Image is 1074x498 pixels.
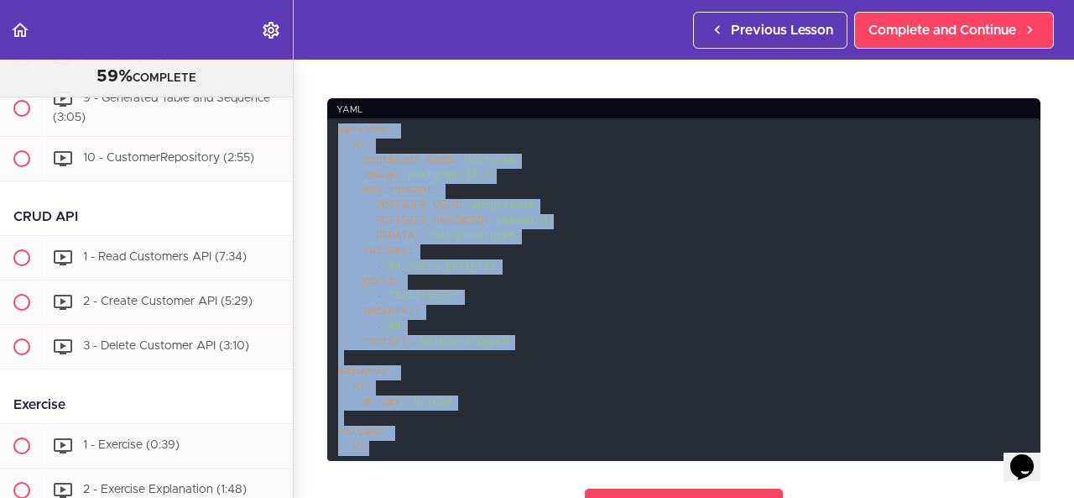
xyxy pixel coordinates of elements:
[327,98,1040,121] div: yaml
[376,230,420,242] span: PGDATA:
[363,245,414,257] span: volumes:
[363,155,458,166] span: container_name:
[420,336,509,348] span: unless-stopped
[338,366,395,378] span: networks:
[414,396,451,408] span: bridge
[83,296,253,307] span: 2 - Create Customer API (5:29)
[83,251,247,263] span: 1 - Read Customers API (7:34)
[83,340,249,352] span: 3 - Delete Customer API (3:10)
[351,381,370,393] span: db:
[96,68,133,85] span: 59%
[338,427,388,438] span: volumes:
[363,396,408,408] span: driver:
[388,260,496,272] span: db:/data/postgres
[376,291,383,302] span: -
[388,291,458,302] span: "5332:5432"
[376,321,383,333] span: -
[426,230,515,242] span: /data/postgres
[497,215,547,227] span: password
[10,20,30,40] svg: Back to course curriculum
[868,20,1016,40] span: Complete and Continue
[351,442,370,453] span: db:
[363,306,420,317] span: networks:
[363,170,401,181] span: image:
[388,321,401,333] span: db
[363,336,414,348] span: restart:
[465,155,515,166] span: postgres
[376,260,383,272] span: -
[363,185,440,197] span: environment:
[693,12,847,49] a: Previous Lesson
[261,20,281,40] svg: Settings Menu
[471,200,534,212] span: amigoscode
[21,66,272,88] div: COMPLETE
[376,215,490,227] span: POSTGRES_PASSWORD:
[376,200,465,212] span: POSTGRES_USER:
[83,484,247,495] span: 2 - Exercise Explanation (1:48)
[351,139,370,151] span: db:
[363,275,401,287] span: ports:
[83,439,180,451] span: 1 - Exercise (0:39)
[408,170,490,181] span: postgres:14.1
[731,20,833,40] span: Previous Lesson
[338,124,395,136] span: services:
[83,152,254,164] span: 10 - CustomerRepository (2:55)
[1004,431,1057,481] iframe: chat widget
[854,12,1054,49] a: Complete and Continue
